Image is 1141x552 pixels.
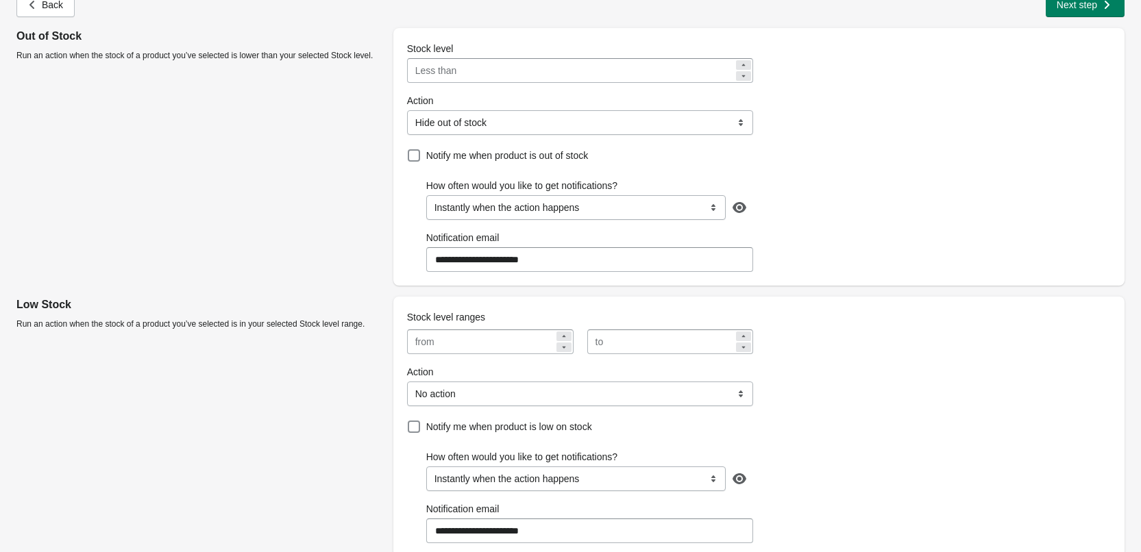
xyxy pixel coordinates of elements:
div: from [415,334,434,350]
p: Run an action when the stock of a product you’ve selected is in your selected Stock level range. [16,318,382,329]
div: Stock level ranges [393,299,754,324]
span: How often would you like to get notifications? [426,451,617,462]
div: Less than [415,62,457,79]
span: Notification email [426,232,500,243]
div: to [596,334,604,350]
span: Notify me when product is out of stock [426,150,589,161]
span: How often would you like to get notifications? [426,180,617,191]
p: Out of Stock [16,28,382,45]
span: Stock level [407,43,454,54]
span: Action [407,366,434,377]
span: Notification email [426,503,500,514]
p: Run an action when the stock of a product you’ve selected is lower than your selected Stock level. [16,50,382,61]
span: Action [407,95,434,106]
span: Notify me when product is low on stock [426,421,592,432]
p: Low Stock [16,297,382,313]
